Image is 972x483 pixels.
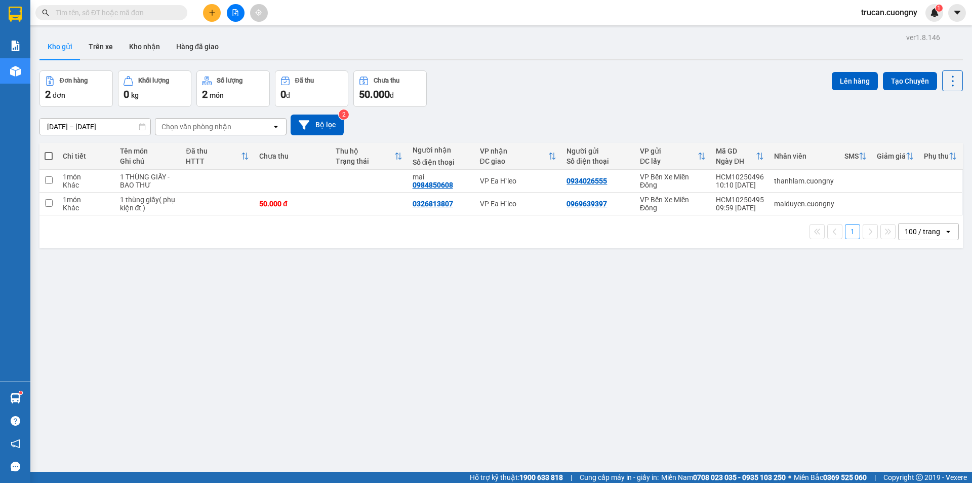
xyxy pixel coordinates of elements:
div: Đã thu [186,147,241,155]
span: 0 [280,88,286,100]
div: Tên món [120,147,176,155]
button: Bộ lọc [291,115,344,135]
button: Trên xe [80,34,121,59]
strong: 0708 023 035 - 0935 103 250 [693,473,786,481]
span: file-add [232,9,239,16]
div: VP Bến Xe Miền Đông [640,173,706,189]
input: Tìm tên, số ĐT hoặc mã đơn [56,7,175,18]
div: thanhlam.cuongny [774,177,834,185]
sup: 2 [339,109,349,120]
span: 2 [45,88,51,100]
span: đ [390,91,394,99]
div: Trạng thái [336,157,394,165]
div: Chi tiết [63,152,109,160]
div: Người gửi [566,147,630,155]
span: | [874,472,876,483]
button: Đơn hàng2đơn [39,70,113,107]
div: 10:10 [DATE] [716,181,764,189]
button: Kho gửi [39,34,80,59]
div: Khác [63,181,109,189]
div: Số điện thoại [413,158,470,166]
span: Hỗ trợ kỹ thuật: [470,472,563,483]
div: 1 THÙNG GIẤY - BAO THƯ [120,173,176,189]
div: mai [413,173,470,181]
span: | [571,472,572,483]
div: 09:59 [DATE] [716,204,764,212]
div: HTTT [186,157,241,165]
img: logo-vxr [9,7,22,22]
span: question-circle [11,416,20,426]
span: plus [209,9,216,16]
div: 1 món [63,196,109,204]
button: Hàng đã giao [168,34,227,59]
span: caret-down [953,8,962,17]
div: Ghi chú [120,157,176,165]
span: copyright [916,474,923,481]
button: Khối lượng0kg [118,70,191,107]
div: VP Ea H`leo [480,177,557,185]
div: 0969639397 [566,200,607,208]
div: ver 1.8.146 [906,32,940,43]
div: VP gửi [640,147,698,155]
button: Số lượng2món [196,70,270,107]
div: SMS [844,152,859,160]
span: đơn [53,91,65,99]
div: 100 / trang [905,227,940,237]
span: Miền Bắc [794,472,867,483]
button: Lên hàng [832,72,878,90]
div: Ngày ĐH [716,157,756,165]
span: đ [286,91,290,99]
div: VP Ea H`leo [480,200,557,208]
button: Chưa thu50.000đ [353,70,427,107]
div: Thu hộ [336,147,394,155]
div: Số điện thoại [566,157,630,165]
span: trucan.cuongny [853,6,925,19]
div: Chọn văn phòng nhận [161,122,231,132]
div: Chưa thu [374,77,399,84]
button: caret-down [948,4,966,22]
span: Miền Nam [661,472,786,483]
div: HCM10250496 [716,173,764,181]
button: file-add [227,4,245,22]
th: Toggle SortBy [872,143,919,170]
img: warehouse-icon [10,66,21,77]
sup: 1 [936,5,943,12]
div: maiduyen.cuongny [774,200,834,208]
div: Chưa thu [259,152,326,160]
svg: open [944,228,952,236]
th: Toggle SortBy [475,143,562,170]
div: VP Bến Xe Miền Đông [640,196,706,212]
div: Nhân viên [774,152,834,160]
button: Kho nhận [121,34,168,59]
div: HCM10250495 [716,196,764,204]
span: 2 [202,88,208,100]
div: 1 món [63,173,109,181]
th: Toggle SortBy [635,143,711,170]
input: Select a date range. [40,119,150,135]
span: 1 [937,5,941,12]
span: 50.000 [359,88,390,100]
div: Đã thu [295,77,314,84]
div: Mã GD [716,147,756,155]
img: warehouse-icon [10,393,21,403]
svg: open [272,123,280,131]
div: 0984850608 [413,181,453,189]
th: Toggle SortBy [331,143,407,170]
span: message [11,462,20,471]
div: Khác [63,204,109,212]
div: ĐC giao [480,157,549,165]
button: Tạo Chuyến [883,72,937,90]
div: 0326813807 [413,200,453,208]
div: 50.000 đ [259,200,326,208]
strong: 1900 633 818 [519,473,563,481]
th: Toggle SortBy [919,143,962,170]
div: VP nhận [480,147,549,155]
div: Giảm giá [877,152,906,160]
th: Toggle SortBy [839,143,872,170]
button: aim [250,4,268,22]
span: Cung cấp máy in - giấy in: [580,472,659,483]
div: 0934026555 [566,177,607,185]
span: món [210,91,224,99]
div: ĐC lấy [640,157,698,165]
strong: 0369 525 060 [823,473,867,481]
